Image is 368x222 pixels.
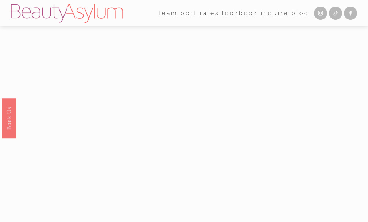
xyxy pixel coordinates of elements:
[159,7,178,19] a: folder dropdown
[222,7,258,19] a: Lookbook
[181,7,197,19] a: port
[329,7,342,20] a: TikTok
[344,7,357,20] a: Facebook
[291,7,309,19] a: Blog
[159,8,178,18] span: team
[11,4,123,23] img: Beauty Asylum | Bridal Hair &amp; Makeup Charlotte &amp; Atlanta
[200,7,220,19] a: Rates
[2,98,16,138] a: Book Us
[261,7,288,19] a: Inquire
[314,7,327,20] a: Instagram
